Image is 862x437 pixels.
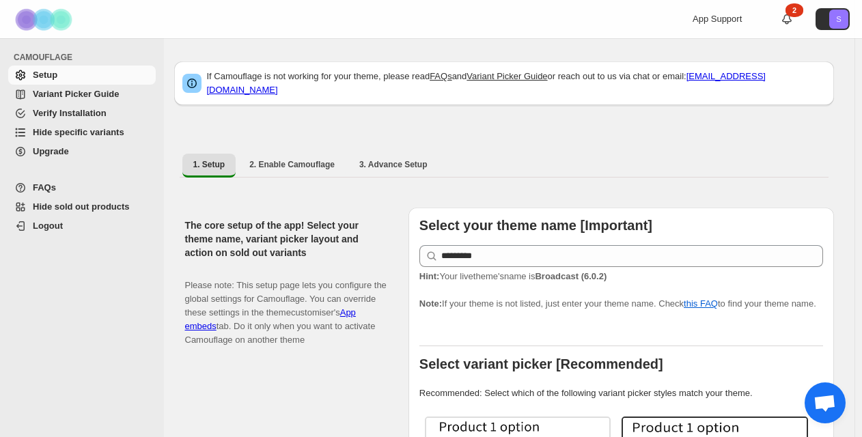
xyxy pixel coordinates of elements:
[33,127,124,137] span: Hide specific variants
[780,12,794,26] a: 2
[419,218,652,233] b: Select your theme name [Important]
[33,89,119,99] span: Variant Picker Guide
[33,70,57,80] span: Setup
[33,221,63,231] span: Logout
[8,123,156,142] a: Hide specific variants
[419,270,823,311] p: If your theme is not listed, just enter your theme name. Check to find your theme name.
[419,271,607,281] span: Your live theme's name is
[535,271,607,281] strong: Broadcast (6.0.2)
[359,159,428,170] span: 3. Advance Setup
[14,52,157,63] span: CAMOUFLAGE
[8,216,156,236] a: Logout
[419,386,823,400] p: Recommended: Select which of the following variant picker styles match your theme.
[207,70,826,97] p: If Camouflage is not working for your theme, please read and or reach out to us via chat or email:
[419,356,663,371] b: Select variant picker [Recommended]
[11,1,79,38] img: Camouflage
[805,382,846,423] a: Open chat
[419,271,440,281] strong: Hint:
[430,71,452,81] a: FAQs
[836,15,841,23] text: S
[8,104,156,123] a: Verify Installation
[249,159,335,170] span: 2. Enable Camouflage
[8,142,156,161] a: Upgrade
[467,71,547,81] a: Variant Picker Guide
[33,108,107,118] span: Verify Installation
[8,197,156,216] a: Hide sold out products
[829,10,848,29] span: Avatar with initials S
[33,201,130,212] span: Hide sold out products
[33,182,56,193] span: FAQs
[185,265,387,347] p: Please note: This setup page lets you configure the global settings for Camouflage. You can overr...
[33,146,69,156] span: Upgrade
[193,159,225,170] span: 1. Setup
[684,298,718,309] a: this FAQ
[816,8,850,30] button: Avatar with initials S
[8,66,156,85] a: Setup
[8,85,156,104] a: Variant Picker Guide
[8,178,156,197] a: FAQs
[185,218,387,259] h2: The core setup of the app! Select your theme name, variant picker layout and action on sold out v...
[785,3,803,17] div: 2
[419,298,442,309] strong: Note:
[693,14,742,24] span: App Support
